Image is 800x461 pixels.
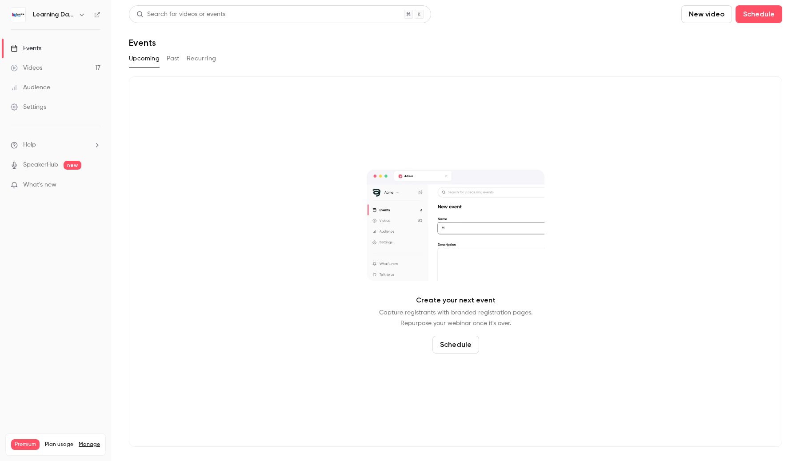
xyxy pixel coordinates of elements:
p: Capture registrants with branded registration pages. Repurpose your webinar once it's over. [379,307,532,329]
span: What's new [23,180,56,190]
span: new [64,161,81,170]
h1: Events [129,37,156,48]
span: Premium [11,439,40,450]
h6: Learning Days [33,10,75,19]
div: Audience [11,83,50,92]
button: Past [167,52,180,66]
a: Manage [79,441,100,448]
button: Schedule [736,5,782,23]
div: Videos [11,64,42,72]
span: Plan usage [45,441,73,448]
div: Settings [11,103,46,111]
img: Learning Days [11,8,25,22]
button: Schedule [432,336,479,354]
span: Help [23,140,36,150]
li: help-dropdown-opener [11,140,100,150]
div: Events [11,44,41,53]
p: Create your next event [416,295,496,306]
button: New video [681,5,732,23]
button: Recurring [187,52,216,66]
div: Search for videos or events [136,10,225,19]
button: Upcoming [129,52,160,66]
a: SpeakerHub [23,160,58,170]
